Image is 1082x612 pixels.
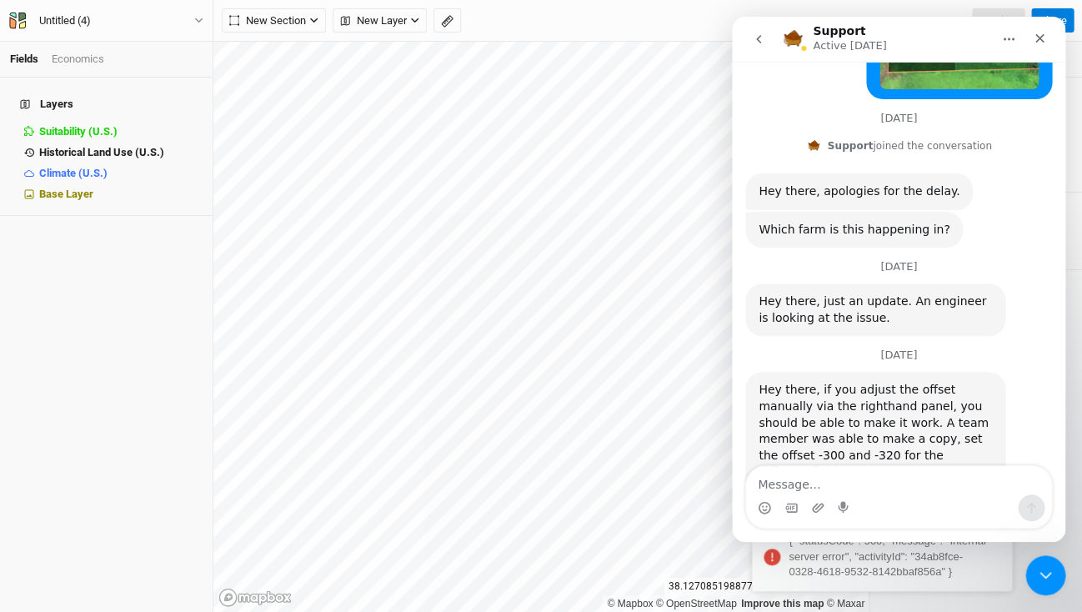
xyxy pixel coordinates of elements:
[664,578,869,595] div: 38.12708519887747 , -90.30175033281057
[39,125,118,138] span: Suitability (U.S.)
[340,13,407,29] span: New Layer
[333,8,427,33] button: New Layer
[433,8,461,33] button: Shortcut: M
[229,13,306,29] span: New Section
[39,13,91,29] div: Untitled (4)
[213,42,868,612] canvas: Map
[10,88,203,121] h4: Layers
[607,598,653,609] a: Mapbox
[222,8,326,33] button: New Section
[39,188,203,201] div: Base Layer
[10,53,38,65] a: Fields
[1025,555,1065,595] iframe: Intercom live chat
[39,146,164,158] span: Historical Land Use (U.S.)
[972,8,1024,33] a: Preview
[39,167,108,179] span: Climate (U.S.)
[656,598,737,609] a: OpenStreetMap
[789,534,989,579] div: { "statusCode": 500, "message": "Internal server error", "activityId": "34ab8fce-0328-4618-9532-8...
[39,125,203,138] div: Suitability (U.S.)
[218,588,292,607] a: Mapbox logo
[826,598,864,609] a: Maxar
[1031,8,1074,33] button: Share
[8,12,204,30] button: Untitled (4)
[39,188,93,200] span: Base Layer
[732,17,1065,542] iframe: Intercom live chat
[741,598,824,609] a: Improve this map
[39,146,203,159] div: Historical Land Use (U.S.)
[52,52,104,67] div: Economics
[39,167,203,180] div: Climate (U.S.)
